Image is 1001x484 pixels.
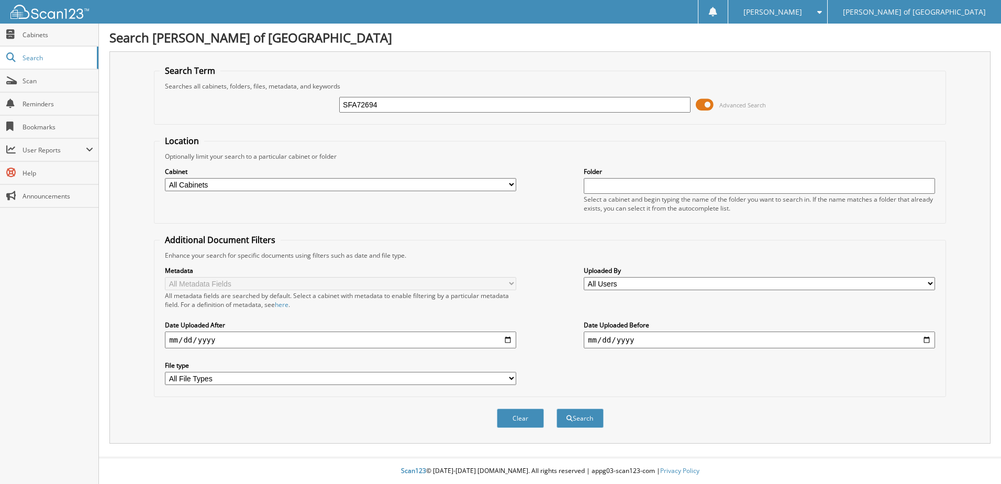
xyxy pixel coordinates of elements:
button: Clear [497,409,544,428]
img: scan123-logo-white.svg [10,5,89,19]
h1: Search [PERSON_NAME] of [GEOGRAPHIC_DATA] [109,29,991,46]
a: Privacy Policy [660,466,699,475]
input: start [165,332,516,348]
div: Enhance your search for specific documents using filters such as date and file type. [160,251,940,260]
div: Select a cabinet and begin typing the name of the folder you want to search in. If the name match... [584,195,935,213]
div: Optionally limit your search to a particular cabinet or folder [160,152,940,161]
label: Uploaded By [584,266,935,275]
input: end [584,332,935,348]
label: File type [165,361,516,370]
span: Search [23,53,92,62]
label: Metadata [165,266,516,275]
a: here [275,300,288,309]
span: Announcements [23,192,93,201]
legend: Location [160,135,204,147]
label: Date Uploaded After [165,321,516,329]
span: [PERSON_NAME] of [GEOGRAPHIC_DATA] [843,9,986,15]
span: Help [23,169,93,178]
span: Cabinets [23,30,93,39]
span: Advanced Search [719,101,766,109]
span: Scan123 [401,466,426,475]
button: Search [557,409,604,428]
label: Folder [584,167,935,176]
div: Searches all cabinets, folders, files, metadata, and keywords [160,82,940,91]
span: Bookmarks [23,123,93,131]
div: All metadata fields are searched by default. Select a cabinet with metadata to enable filtering b... [165,291,516,309]
label: Date Uploaded Before [584,321,935,329]
span: User Reports [23,146,86,155]
iframe: Chat Widget [949,434,1001,484]
label: Cabinet [165,167,516,176]
span: [PERSON_NAME] [743,9,802,15]
legend: Search Term [160,65,220,76]
span: Reminders [23,100,93,108]
div: © [DATE]-[DATE] [DOMAIN_NAME]. All rights reserved | appg03-scan123-com | [99,458,1001,484]
legend: Additional Document Filters [160,234,281,246]
span: Scan [23,76,93,85]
